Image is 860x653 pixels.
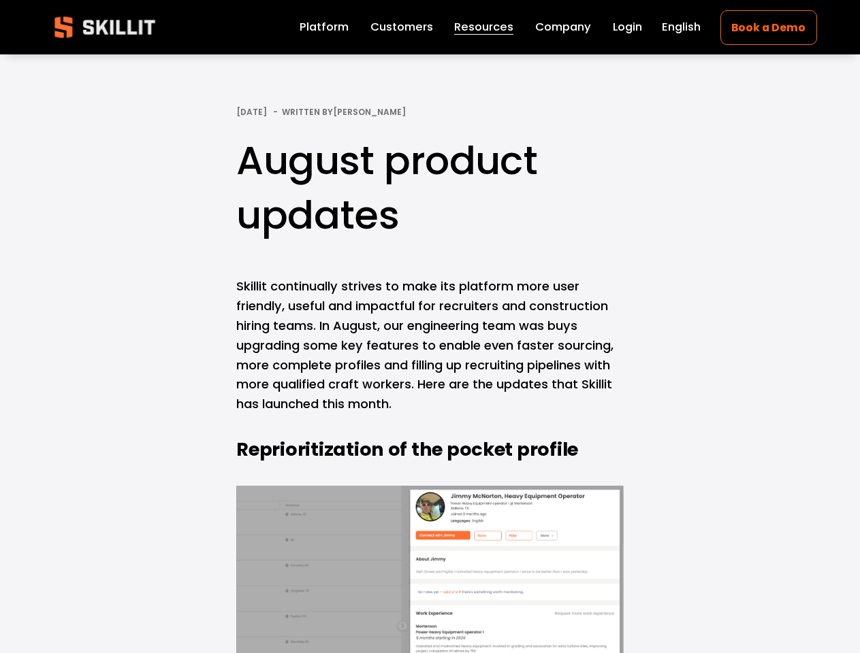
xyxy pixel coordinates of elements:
div: Written By [282,107,406,117]
img: Skillit [43,7,167,48]
h1: August product updates [236,133,623,243]
a: Platform [300,18,349,37]
span: English [662,19,701,36]
a: Customers [370,18,433,37]
a: Book a Demo [720,10,817,45]
span: [DATE] [236,106,267,118]
strong: Reprioritization of the pocket profile [236,436,578,463]
p: Skillit continually strives to make its platform more user friendly, useful and impactful for rec... [236,277,623,414]
a: Company [535,18,591,37]
a: Login [613,18,642,37]
a: [PERSON_NAME] [333,106,406,118]
div: language picker [662,18,701,37]
a: folder dropdown [454,18,513,37]
span: Resources [454,19,513,36]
